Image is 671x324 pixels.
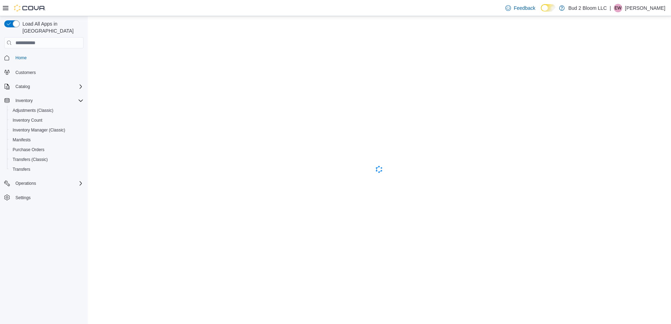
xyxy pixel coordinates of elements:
span: Transfers (Classic) [10,155,84,164]
button: Home [1,53,86,63]
a: Transfers (Classic) [10,155,51,164]
span: EW [614,4,621,12]
img: Cova [14,5,46,12]
p: Bud 2 Bloom LLC [568,4,607,12]
a: Manifests [10,136,33,144]
nav: Complex example [4,50,84,221]
button: Purchase Orders [7,145,86,155]
span: Transfers [13,167,30,172]
a: Adjustments (Classic) [10,106,56,115]
span: Inventory Count [13,117,42,123]
button: Operations [1,178,86,188]
span: Adjustments (Classic) [13,108,53,113]
span: Inventory Count [10,116,84,124]
span: Catalog [15,84,30,89]
span: Manifests [10,136,84,144]
span: Inventory Manager (Classic) [13,127,65,133]
a: Purchase Orders [10,146,47,154]
span: Home [13,53,84,62]
a: Settings [13,194,33,202]
p: [PERSON_NAME] [625,4,665,12]
button: Inventory [13,96,35,105]
span: Transfers [10,165,84,174]
a: Inventory Count [10,116,45,124]
span: Purchase Orders [13,147,45,153]
a: Inventory Manager (Classic) [10,126,68,134]
button: Inventory Count [7,115,86,125]
button: Inventory Manager (Classic) [7,125,86,135]
span: Operations [15,181,36,186]
input: Dark Mode [541,4,556,12]
span: Customers [15,70,36,75]
button: Transfers (Classic) [7,155,86,164]
button: Adjustments (Classic) [7,106,86,115]
span: Settings [13,193,84,202]
a: Home [13,54,29,62]
span: Manifests [13,137,31,143]
a: Customers [13,68,39,77]
span: Inventory [13,96,84,105]
button: Operations [13,179,39,188]
div: Edmund Waldron [614,4,622,12]
button: Transfers [7,164,86,174]
button: Catalog [13,82,33,91]
span: Transfers (Classic) [13,157,48,162]
a: Transfers [10,165,33,174]
button: Manifests [7,135,86,145]
span: Purchase Orders [10,146,84,154]
p: | [610,4,611,12]
span: Feedback [514,5,535,12]
span: Load All Apps in [GEOGRAPHIC_DATA] [20,20,84,34]
button: Customers [1,67,86,77]
span: Inventory [15,98,33,103]
span: Settings [15,195,31,201]
span: Catalog [13,82,84,91]
button: Settings [1,193,86,203]
span: Home [15,55,27,61]
span: Customers [13,68,84,76]
a: Feedback [503,1,538,15]
span: Inventory Manager (Classic) [10,126,84,134]
span: Adjustments (Classic) [10,106,84,115]
button: Catalog [1,82,86,92]
button: Inventory [1,96,86,106]
span: Operations [13,179,84,188]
